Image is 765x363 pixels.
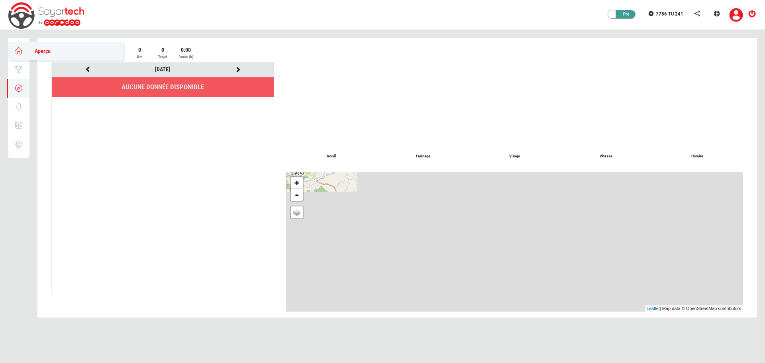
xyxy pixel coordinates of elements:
[377,153,469,159] p: Freinage
[175,46,197,54] div: 0:00
[27,48,51,54] span: Aperçu
[469,153,560,159] p: Virage
[52,77,274,97] li: Aucune donnée disponible
[175,54,197,60] div: Durée (h)
[560,153,651,159] p: Vitesse
[155,66,170,73] a: [DATE]
[8,42,123,60] a: Aperçu
[286,153,377,159] p: Accél
[647,306,660,311] a: Leaflet
[656,11,683,17] span: 7786 TU 241
[291,206,303,218] a: Layers
[152,54,174,60] div: Trajet
[129,46,151,54] div: 0
[291,189,303,201] a: Zoom out
[129,54,151,60] div: Km
[612,10,636,18] div: Pro
[152,46,174,54] div: 0
[651,153,743,159] p: Horaire
[291,177,303,189] a: Zoom in
[645,305,743,312] div: | Map data © OpenStreetMap contributors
